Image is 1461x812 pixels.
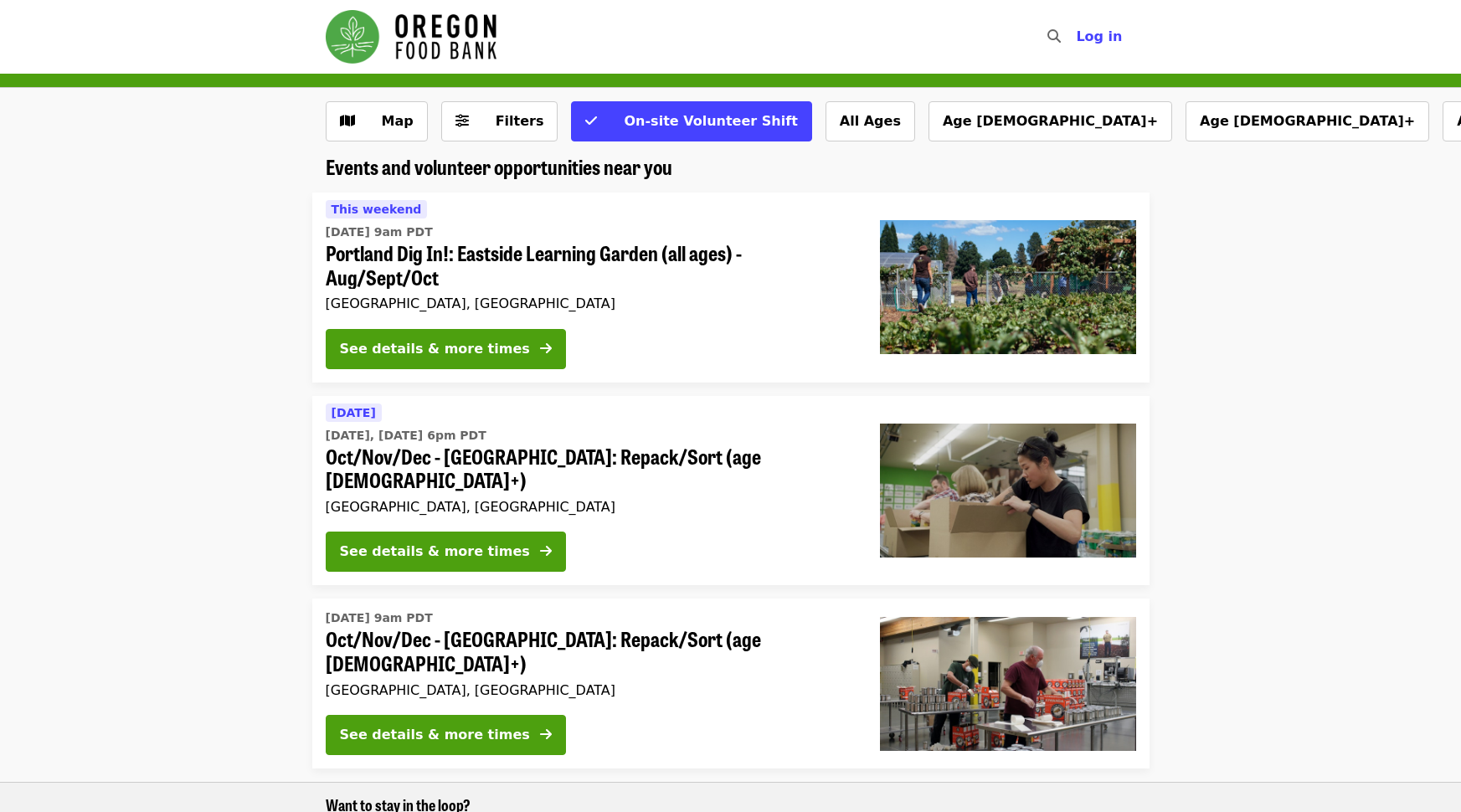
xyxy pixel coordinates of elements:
button: All Ages [826,101,915,141]
img: Oct/Nov/Dec - Portland: Repack/Sort (age 8+) organized by Oregon Food Bank [880,424,1136,558]
span: Log in [1076,28,1122,44]
button: Age [DEMOGRAPHIC_DATA]+ [929,101,1172,141]
time: [DATE] 9am PDT [326,609,433,627]
img: Portland Dig In!: Eastside Learning Garden (all ages) - Aug/Sept/Oct organized by Oregon Food Bank [880,220,1136,354]
div: See details & more times [340,339,530,359]
button: Log in [1062,20,1135,54]
div: See details & more times [340,542,530,562]
span: This weekend [332,203,422,216]
i: arrow-right icon [540,341,552,357]
i: check icon [585,113,597,129]
input: Search [1071,17,1084,57]
span: On-site Volunteer Shift [624,113,797,129]
button: Show map view [326,101,428,141]
div: [GEOGRAPHIC_DATA], [GEOGRAPHIC_DATA] [326,682,853,698]
a: See details for "Portland Dig In!: Eastside Learning Garden (all ages) - Aug/Sept/Oct" [312,193,1150,383]
i: map icon [340,113,355,129]
button: On-site Volunteer Shift [571,101,811,141]
i: arrow-right icon [540,543,552,559]
span: Oct/Nov/Dec - [GEOGRAPHIC_DATA]: Repack/Sort (age [DEMOGRAPHIC_DATA]+) [326,627,853,676]
button: See details & more times [326,329,566,369]
span: Filters [496,113,544,129]
button: Filters (0 selected) [441,101,558,141]
div: [GEOGRAPHIC_DATA], [GEOGRAPHIC_DATA] [326,499,853,515]
button: See details & more times [326,715,566,755]
div: [GEOGRAPHIC_DATA], [GEOGRAPHIC_DATA] [326,296,853,311]
button: See details & more times [326,532,566,572]
time: [DATE] 9am PDT [326,224,433,241]
span: Portland Dig In!: Eastside Learning Garden (all ages) - Aug/Sept/Oct [326,241,853,290]
time: [DATE], [DATE] 6pm PDT [326,427,486,445]
button: Age [DEMOGRAPHIC_DATA]+ [1186,101,1429,141]
span: Events and volunteer opportunities near you [326,152,672,181]
img: Oct/Nov/Dec - Portland: Repack/Sort (age 16+) organized by Oregon Food Bank [880,617,1136,751]
a: See details for "Oct/Nov/Dec - Portland: Repack/Sort (age 16+)" [312,599,1150,768]
span: Oct/Nov/Dec - [GEOGRAPHIC_DATA]: Repack/Sort (age [DEMOGRAPHIC_DATA]+) [326,445,853,493]
i: sliders-h icon [455,113,469,129]
a: See details for "Oct/Nov/Dec - Portland: Repack/Sort (age 8+)" [312,396,1150,586]
span: Map [382,113,414,129]
img: Oregon Food Bank - Home [326,10,496,64]
i: arrow-right icon [540,727,552,743]
div: See details & more times [340,725,530,745]
span: [DATE] [332,406,376,419]
i: search icon [1047,28,1061,44]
